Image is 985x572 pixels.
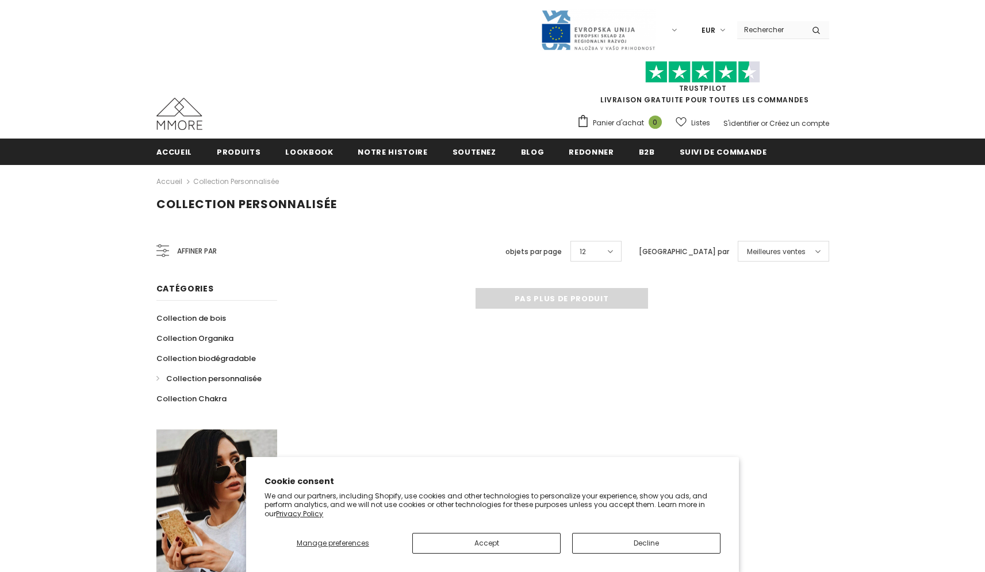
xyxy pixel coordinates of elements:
span: Catégories [156,283,214,294]
a: Collection de bois [156,308,226,328]
span: B2B [639,147,655,158]
a: Collection Organika [156,328,233,348]
a: Blog [521,139,545,164]
label: objets par page [505,246,562,258]
a: Lookbook [285,139,333,164]
span: Affiner par [177,245,217,258]
span: Blog [521,147,545,158]
span: Collection biodégradable [156,353,256,364]
label: [GEOGRAPHIC_DATA] par [639,246,729,258]
h2: Cookie consent [265,475,720,487]
span: LIVRAISON GRATUITE POUR TOUTES LES COMMANDES [577,66,829,105]
a: Collection personnalisée [156,368,262,389]
button: Manage preferences [265,533,401,554]
span: Collection Organika [156,333,233,344]
input: Search Site [737,21,803,38]
span: Lookbook [285,147,333,158]
span: Redonner [569,147,614,158]
span: Produits [217,147,260,158]
a: Redonner [569,139,614,164]
a: Panier d'achat 0 [577,114,668,132]
span: Collection personnalisée [156,196,337,212]
a: TrustPilot [679,83,727,93]
a: Accueil [156,139,193,164]
span: Collection personnalisée [166,373,262,384]
span: Suivi de commande [680,147,767,158]
span: soutenez [453,147,496,158]
a: Collection biodégradable [156,348,256,368]
a: B2B [639,139,655,164]
span: Meilleures ventes [747,246,806,258]
img: Javni Razpis [541,9,656,51]
span: Manage preferences [297,538,369,548]
span: or [761,118,768,128]
img: Cas MMORE [156,98,202,130]
a: Notre histoire [358,139,427,164]
img: Faites confiance aux étoiles pilotes [645,61,760,83]
button: Accept [412,533,561,554]
a: Créez un compte [769,118,829,128]
a: Collection Chakra [156,389,227,409]
a: Privacy Policy [276,509,323,519]
p: We and our partners, including Shopify, use cookies and other technologies to personalize your ex... [265,492,720,519]
button: Decline [572,533,720,554]
span: Notre histoire [358,147,427,158]
a: Listes [676,113,710,133]
span: Collection Chakra [156,393,227,404]
span: 0 [649,116,662,129]
span: Panier d'achat [593,117,644,129]
span: EUR [702,25,715,36]
a: soutenez [453,139,496,164]
a: Suivi de commande [680,139,767,164]
a: Accueil [156,175,182,189]
span: Listes [691,117,710,129]
a: Produits [217,139,260,164]
span: Collection de bois [156,313,226,324]
a: Javni Razpis [541,25,656,34]
span: Accueil [156,147,193,158]
a: Collection personnalisée [193,176,279,186]
a: S'identifier [723,118,759,128]
span: 12 [580,246,586,258]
